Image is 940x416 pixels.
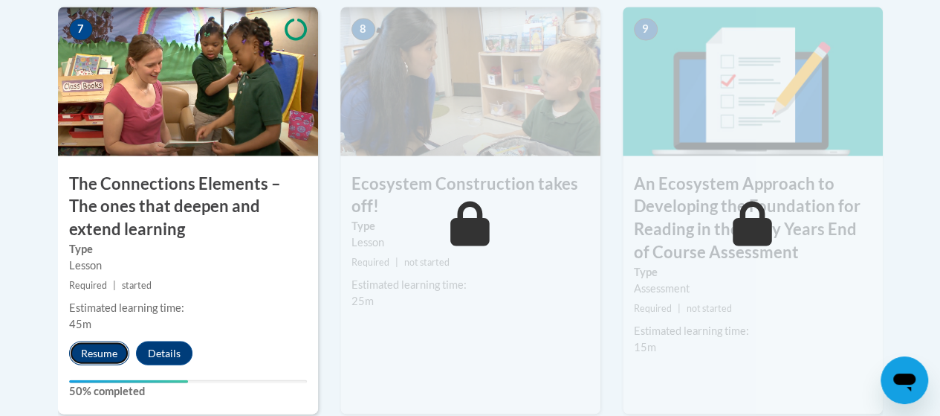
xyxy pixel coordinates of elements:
[351,257,389,268] span: Required
[69,241,307,257] label: Type
[687,303,732,314] span: not started
[69,318,91,330] span: 45m
[58,173,318,241] h3: The Connections Elements – The ones that deepen and extend learning
[69,280,107,291] span: Required
[634,323,872,339] div: Estimated learning time:
[634,264,872,281] label: Type
[340,7,600,156] img: Course Image
[340,173,600,219] h3: Ecosystem Construction takes off!
[69,300,307,316] div: Estimated learning time:
[634,19,658,41] span: 9
[351,295,374,307] span: 25m
[351,19,375,41] span: 8
[881,356,928,404] iframe: Button to launch messaging window
[69,380,188,383] div: Your progress
[122,280,152,291] span: started
[113,280,116,291] span: |
[634,303,672,314] span: Required
[351,234,589,251] div: Lesson
[623,7,883,156] img: Course Image
[678,303,681,314] span: |
[69,342,129,365] button: Resume
[69,19,93,41] span: 7
[136,342,192,365] button: Details
[351,218,589,234] label: Type
[623,173,883,264] h3: An Ecosystem Approach to Developing the Foundation for Reading in the Early Years End of Course A...
[58,7,318,156] img: Course Image
[69,383,307,400] label: 50% completed
[351,277,589,293] div: Estimated learning time:
[395,257,398,268] span: |
[69,257,307,274] div: Lesson
[404,257,450,268] span: not started
[634,281,872,297] div: Assessment
[634,341,656,353] span: 15m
